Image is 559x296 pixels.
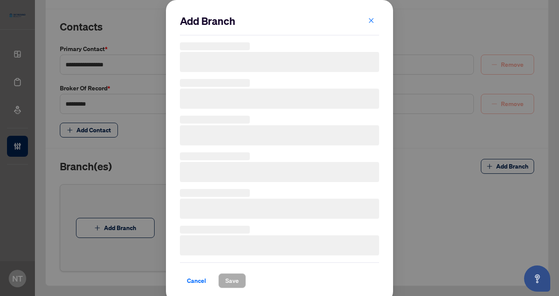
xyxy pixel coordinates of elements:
span: Cancel [187,274,206,288]
h2: Add Branch [180,14,379,28]
span: close [368,17,374,24]
button: Save [218,273,246,288]
button: Cancel [180,273,213,288]
button: Open asap [524,265,550,292]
